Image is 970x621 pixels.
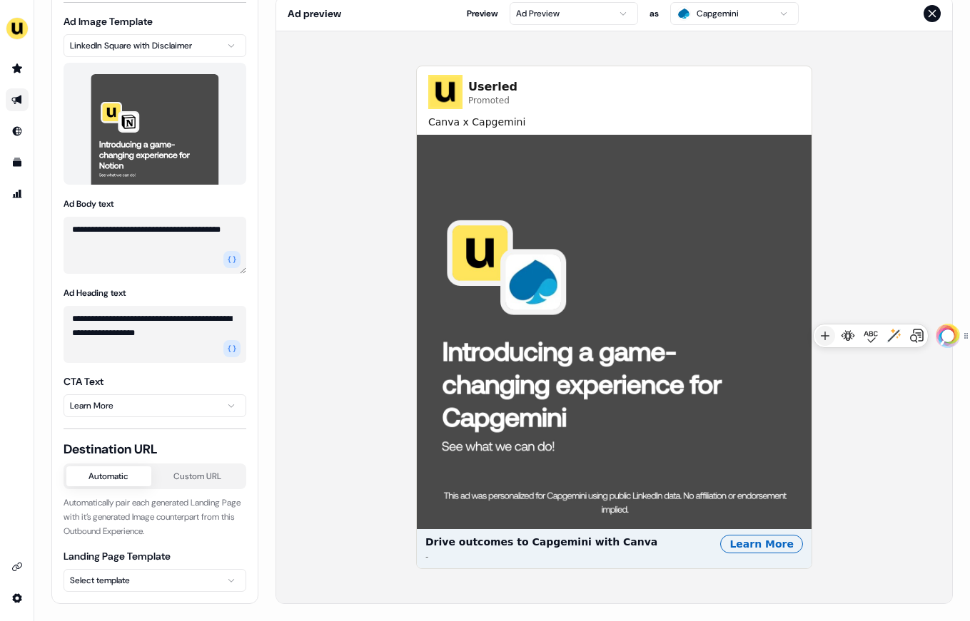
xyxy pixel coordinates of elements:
[64,497,241,537] span: Automatically pair each generated Landing Page with it’s generated Image counterpart from this Ou...
[64,441,246,458] span: Destination URL
[6,151,29,174] a: Go to templates
[64,375,103,388] label: CTA Text
[467,6,498,21] span: Preview
[650,6,659,21] span: as
[288,6,341,21] span: Ad preview
[151,466,244,486] button: Custom URL
[66,466,151,486] button: Automatic
[64,15,153,28] label: Ad Image Template
[6,555,29,578] a: Go to integrations
[6,88,29,111] a: Go to outbound experience
[924,5,941,22] button: Close preview
[425,535,657,549] span: Drive outcomes to Capgemini with Canva
[64,198,113,210] label: Ad Body text
[468,96,517,106] span: Promoted
[6,183,29,205] a: Go to attribution
[720,535,803,553] div: Learn More
[428,115,800,129] span: Canva x Capgemini
[417,135,812,568] button: Drive outcomes to Capgemini with Canva-Learn More
[6,57,29,80] a: Go to prospects
[6,587,29,610] a: Go to integrations
[425,552,428,563] span: -
[64,287,126,299] label: Ad Heading text
[468,78,517,96] span: Userled
[6,120,29,143] a: Go to Inbound
[64,550,171,563] label: Landing Page Template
